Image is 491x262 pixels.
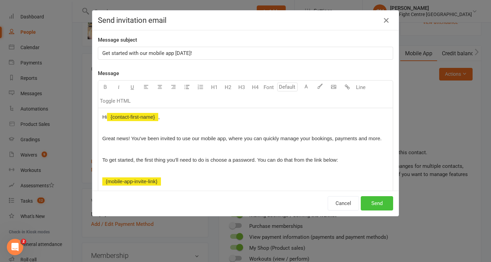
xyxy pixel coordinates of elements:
[158,114,160,120] span: ,
[102,135,382,141] span: Great news! You've been invited to use our mobile app, where you can quickly manage your bookings...
[98,69,119,77] label: Message
[98,16,393,25] h4: Send invitation email
[125,81,139,94] button: U
[381,15,392,26] button: Close
[131,84,134,90] span: U
[21,239,26,244] span: 2
[102,114,107,120] span: Hi
[98,36,137,44] label: Message subject
[102,50,192,56] span: Get started with our mobile app [DATE]!
[7,239,23,255] iframe: Intercom live chat
[248,81,262,94] button: H4
[102,157,338,163] span: To get started, the first thing you'll need to do is choose a password. You can do that from the ...
[262,81,276,94] button: Font
[235,81,248,94] button: H3
[207,81,221,94] button: H1
[328,196,359,210] button: Cancel
[361,196,393,210] button: Send
[354,81,368,94] button: Line
[221,81,235,94] button: H2
[299,81,313,94] button: A
[277,83,298,91] input: Default
[98,94,132,108] button: Toggle HTML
